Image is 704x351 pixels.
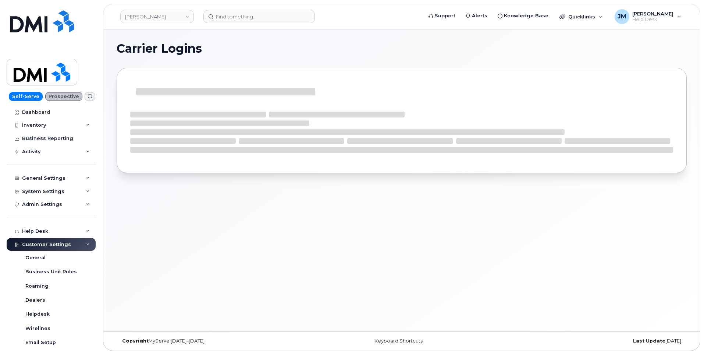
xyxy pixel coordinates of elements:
[633,338,665,344] strong: Last Update
[497,338,687,344] div: [DATE]
[117,43,202,54] span: Carrier Logins
[374,338,423,344] a: Keyboard Shortcuts
[122,338,149,344] strong: Copyright
[117,338,307,344] div: MyServe [DATE]–[DATE]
